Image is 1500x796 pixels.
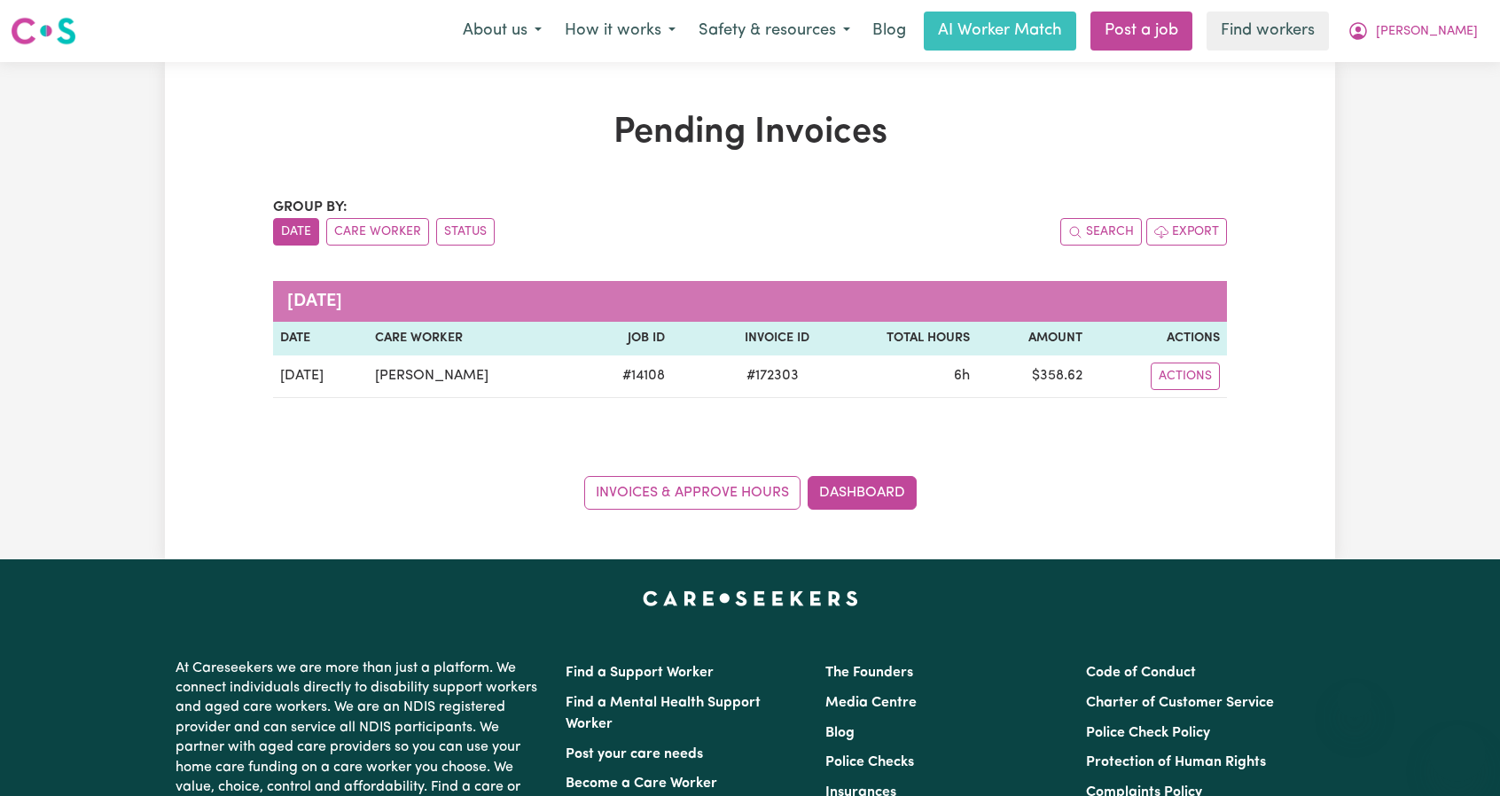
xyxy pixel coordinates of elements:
[451,12,553,50] button: About us
[1146,218,1227,246] button: Export
[977,355,1090,398] td: $ 358.62
[1060,218,1142,246] button: Search
[1429,725,1486,782] iframe: Button to launch messaging window
[1207,12,1329,51] a: Find workers
[368,355,578,398] td: [PERSON_NAME]
[566,776,717,791] a: Become a Care Worker
[273,200,348,215] span: Group by:
[954,369,970,383] span: 6 hours
[436,218,495,246] button: sort invoices by paid status
[825,726,855,740] a: Blog
[368,322,578,355] th: Care Worker
[1090,12,1192,51] a: Post a job
[273,218,319,246] button: sort invoices by date
[566,666,714,680] a: Find a Support Worker
[672,322,816,355] th: Invoice ID
[736,365,809,386] span: # 172303
[1336,12,1489,50] button: My Account
[273,355,368,398] td: [DATE]
[326,218,429,246] button: sort invoices by care worker
[273,112,1227,154] h1: Pending Invoices
[566,696,761,731] a: Find a Mental Health Support Worker
[578,355,671,398] td: # 14108
[1337,683,1372,718] iframe: Close message
[273,281,1227,322] caption: [DATE]
[1086,726,1210,740] a: Police Check Policy
[687,12,862,50] button: Safety & resources
[566,747,703,761] a: Post your care needs
[808,476,917,510] a: Dashboard
[1086,755,1266,769] a: Protection of Human Rights
[1090,322,1227,355] th: Actions
[273,322,368,355] th: Date
[11,15,76,47] img: Careseekers logo
[862,12,917,51] a: Blog
[643,591,858,605] a: Careseekers home page
[1151,363,1220,390] button: Actions
[578,322,671,355] th: Job ID
[825,666,913,680] a: The Founders
[1086,666,1196,680] a: Code of Conduct
[924,12,1076,51] a: AI Worker Match
[553,12,687,50] button: How it works
[584,476,801,510] a: Invoices & Approve Hours
[825,696,917,710] a: Media Centre
[11,11,76,51] a: Careseekers logo
[1086,696,1274,710] a: Charter of Customer Service
[1376,22,1478,42] span: [PERSON_NAME]
[825,755,914,769] a: Police Checks
[977,322,1090,355] th: Amount
[816,322,977,355] th: Total Hours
